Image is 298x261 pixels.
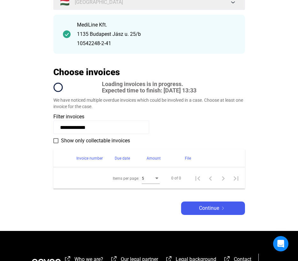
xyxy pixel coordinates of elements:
[191,172,204,185] button: First page
[102,87,196,94] span: Expected time to finish: [DATE] 13:33
[76,154,103,162] div: Invoice number
[115,154,147,162] div: Due date
[142,174,160,182] mat-select: Items per page:
[113,175,139,182] div: Items per page:
[219,207,227,210] img: arrow-right-white
[273,236,288,251] div: Open Intercom Messenger
[76,154,115,162] div: Invoice number
[115,154,130,162] div: Due date
[181,202,245,215] button: Continuearrow-right-white
[53,114,84,120] span: Filter invoices
[185,154,191,162] div: File
[77,40,235,47] div: 10542248-2-41
[63,30,71,38] img: checkmark-darker-green-circle
[204,172,217,185] button: Previous page
[102,81,196,87] span: Loading invoices is in progress.
[142,176,144,181] span: 5
[53,97,245,110] div: We have noticed multiple overdue invoices which could be involved in a case. Choose at least one ...
[61,137,130,145] span: Show only collectable invoices
[77,30,235,38] div: 1135 Budapest Jász u. 25/b
[217,172,230,185] button: Next page
[185,154,237,162] div: File
[230,172,242,185] button: Last page
[147,154,185,162] div: Amount
[199,204,219,212] span: Continue
[171,174,181,182] div: 0 of 0
[147,154,161,162] div: Amount
[53,67,120,78] h2: Choose invoices
[77,21,235,29] div: MediLine Kft.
